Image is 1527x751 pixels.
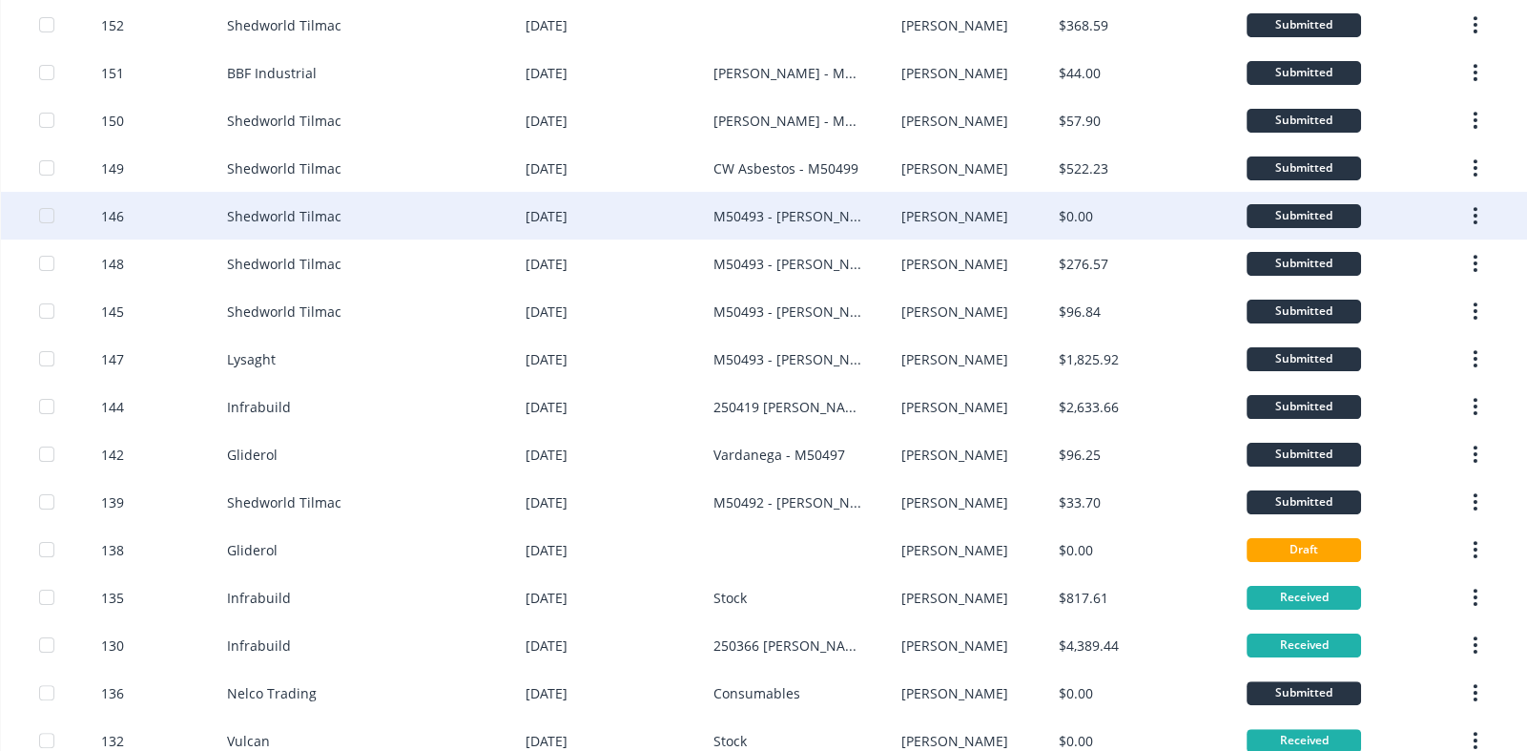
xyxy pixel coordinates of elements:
div: $817.61 [1059,588,1108,608]
div: [PERSON_NAME] [901,636,1008,656]
div: M50493 - [PERSON_NAME] [713,349,863,369]
div: [DATE] [526,683,567,703]
div: [PERSON_NAME] [901,492,1008,512]
div: $522.23 [1059,158,1108,178]
div: Submitted [1247,61,1361,85]
div: 250366 [PERSON_NAME] Dairy [713,636,863,656]
div: $0.00 [1059,683,1093,703]
div: Infrabuild [227,588,291,608]
div: Lysaght [227,349,276,369]
div: $57.90 [1059,111,1101,131]
div: Infrabuild [227,636,291,656]
div: 149 [101,158,124,178]
div: Received [1247,634,1361,657]
div: [PERSON_NAME] [901,111,1008,131]
div: Infrabuild [227,397,291,417]
div: [DATE] [526,492,567,512]
div: Shedworld Tilmac [227,254,341,274]
div: [PERSON_NAME] [901,158,1008,178]
div: $96.25 [1059,445,1101,465]
div: 136 [101,683,124,703]
div: M50493 - [PERSON_NAME] [713,254,863,274]
div: Stock [713,588,747,608]
div: 139 [101,492,124,512]
div: Gliderol [227,445,278,465]
div: 146 [101,206,124,226]
div: [PERSON_NAME] - M50487 - A [713,111,863,131]
div: 132 [101,731,124,751]
div: Shedworld Tilmac [227,492,341,512]
div: 144 [101,397,124,417]
div: 138 [101,540,124,560]
div: Submitted [1247,347,1361,371]
div: 151 [101,63,124,83]
div: [PERSON_NAME] [901,683,1008,703]
div: M50493 - [PERSON_NAME] [713,206,863,226]
div: [PERSON_NAME] [901,445,1008,465]
div: CW Asbestos - M50499 [713,158,858,178]
div: $44.00 [1059,63,1101,83]
div: BBF Industrial [227,63,317,83]
div: Stock [713,731,747,751]
div: Submitted [1247,490,1361,514]
div: Submitted [1247,300,1361,323]
div: [DATE] [526,349,567,369]
div: [DATE] [526,206,567,226]
div: [DATE] [526,111,567,131]
div: Gliderol [227,540,278,560]
div: [DATE] [526,397,567,417]
div: Shedworld Tilmac [227,111,341,131]
div: $0.00 [1059,206,1093,226]
div: 148 [101,254,124,274]
div: 142 [101,445,124,465]
div: $0.00 [1059,731,1093,751]
div: [DATE] [526,158,567,178]
div: Vulcan [227,731,270,751]
div: [PERSON_NAME] [901,588,1008,608]
div: $368.59 [1059,15,1108,35]
div: Vardanega - M50497 [713,445,845,465]
div: Nelco Trading [227,683,317,703]
div: [DATE] [526,445,567,465]
div: $4,389.44 [1059,636,1119,656]
div: [DATE] [526,588,567,608]
div: M50493 - [PERSON_NAME] [713,302,863,322]
div: Submitted [1247,156,1361,180]
div: [PERSON_NAME] [901,254,1008,274]
div: [DATE] [526,302,567,322]
div: Shedworld Tilmac [227,158,341,178]
div: Draft [1247,538,1361,562]
div: Shedworld Tilmac [227,302,341,322]
div: [DATE] [526,540,567,560]
div: [DATE] [526,15,567,35]
div: Submitted [1247,395,1361,419]
div: Shedworld Tilmac [227,15,341,35]
div: [PERSON_NAME] [901,540,1008,560]
div: [PERSON_NAME] [901,731,1008,751]
div: [PERSON_NAME] - M50487-A [713,63,863,83]
div: Submitted [1247,681,1361,705]
div: [PERSON_NAME] [901,15,1008,35]
div: [DATE] [526,63,567,83]
div: [PERSON_NAME] [901,349,1008,369]
div: $0.00 [1059,540,1093,560]
div: Shedworld Tilmac [227,206,341,226]
div: 250419 [PERSON_NAME] [713,397,863,417]
div: 152 [101,15,124,35]
div: 150 [101,111,124,131]
div: Submitted [1247,13,1361,37]
div: Submitted [1247,252,1361,276]
div: [PERSON_NAME] [901,206,1008,226]
div: Submitted [1247,204,1361,228]
div: $1,825.92 [1059,349,1119,369]
div: 135 [101,588,124,608]
div: [PERSON_NAME] [901,302,1008,322]
div: Received [1247,586,1361,610]
div: [DATE] [526,636,567,656]
div: [DATE] [526,254,567,274]
div: 145 [101,302,124,322]
div: $276.57 [1059,254,1108,274]
div: $2,633.66 [1059,397,1119,417]
div: [PERSON_NAME] [901,63,1008,83]
div: [PERSON_NAME] [901,397,1008,417]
